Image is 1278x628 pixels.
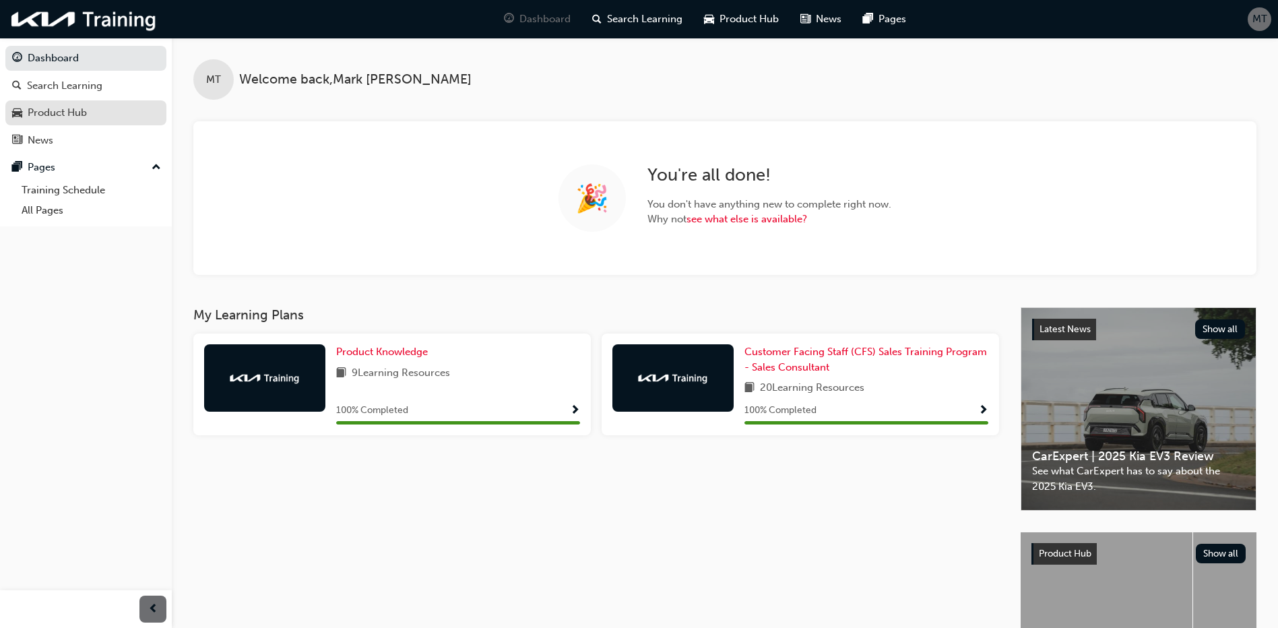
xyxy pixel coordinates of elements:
[28,160,55,175] div: Pages
[760,380,864,397] span: 20 Learning Resources
[592,11,602,28] span: search-icon
[636,371,710,385] img: kia-training
[336,365,346,382] span: book-icon
[978,402,988,419] button: Show Progress
[5,46,166,71] a: Dashboard
[1032,319,1245,340] a: Latest NewsShow all
[206,72,221,88] span: MT
[5,73,166,98] a: Search Learning
[1032,464,1245,494] span: See what CarExpert has to say about the 2025 Kia EV3.
[152,159,161,177] span: up-icon
[581,5,693,33] a: search-iconSearch Learning
[863,11,873,28] span: pages-icon
[5,100,166,125] a: Product Hub
[693,5,790,33] a: car-iconProduct Hub
[239,72,472,88] span: Welcome back , Mark [PERSON_NAME]
[816,11,841,27] span: News
[16,180,166,201] a: Training Schedule
[1252,11,1267,27] span: MT
[504,11,514,28] span: guage-icon
[12,135,22,147] span: news-icon
[1040,323,1091,335] span: Latest News
[12,162,22,174] span: pages-icon
[704,11,714,28] span: car-icon
[5,155,166,180] button: Pages
[7,5,162,33] img: kia-training
[570,405,580,417] span: Show Progress
[336,344,433,360] a: Product Knowledge
[1195,319,1246,339] button: Show all
[16,200,166,221] a: All Pages
[28,105,87,121] div: Product Hub
[5,128,166,153] a: News
[852,5,917,33] a: pages-iconPages
[790,5,852,33] a: news-iconNews
[336,403,408,418] span: 100 % Completed
[148,601,158,618] span: prev-icon
[352,365,450,382] span: 9 Learning Resources
[744,403,817,418] span: 100 % Completed
[744,344,988,375] a: Customer Facing Staff (CFS) Sales Training Program - Sales Consultant
[744,346,987,373] span: Customer Facing Staff (CFS) Sales Training Program - Sales Consultant
[519,11,571,27] span: Dashboard
[1039,548,1091,559] span: Product Hub
[1031,543,1246,565] a: Product HubShow all
[12,53,22,65] span: guage-icon
[1248,7,1271,31] button: MT
[1032,449,1245,464] span: CarExpert | 2025 Kia EV3 Review
[800,11,810,28] span: news-icon
[12,107,22,119] span: car-icon
[1196,544,1246,563] button: Show all
[493,5,581,33] a: guage-iconDashboard
[647,164,891,186] h2: You ' re all done!
[27,78,102,94] div: Search Learning
[28,133,53,148] div: News
[647,197,891,212] span: You don ' t have anything new to complete right now.
[978,405,988,417] span: Show Progress
[647,212,891,227] span: Why not
[228,371,302,385] img: kia-training
[193,307,999,323] h3: My Learning Plans
[12,80,22,92] span: search-icon
[336,346,428,358] span: Product Knowledge
[878,11,906,27] span: Pages
[1021,307,1256,511] a: Latest NewsShow allCarExpert | 2025 Kia EV3 ReviewSee what CarExpert has to say about the 2025 Ki...
[686,213,807,225] a: see what else is available?
[720,11,779,27] span: Product Hub
[607,11,682,27] span: Search Learning
[570,402,580,419] button: Show Progress
[5,43,166,155] button: DashboardSearch LearningProduct HubNews
[575,191,609,206] span: 🎉
[744,380,755,397] span: book-icon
